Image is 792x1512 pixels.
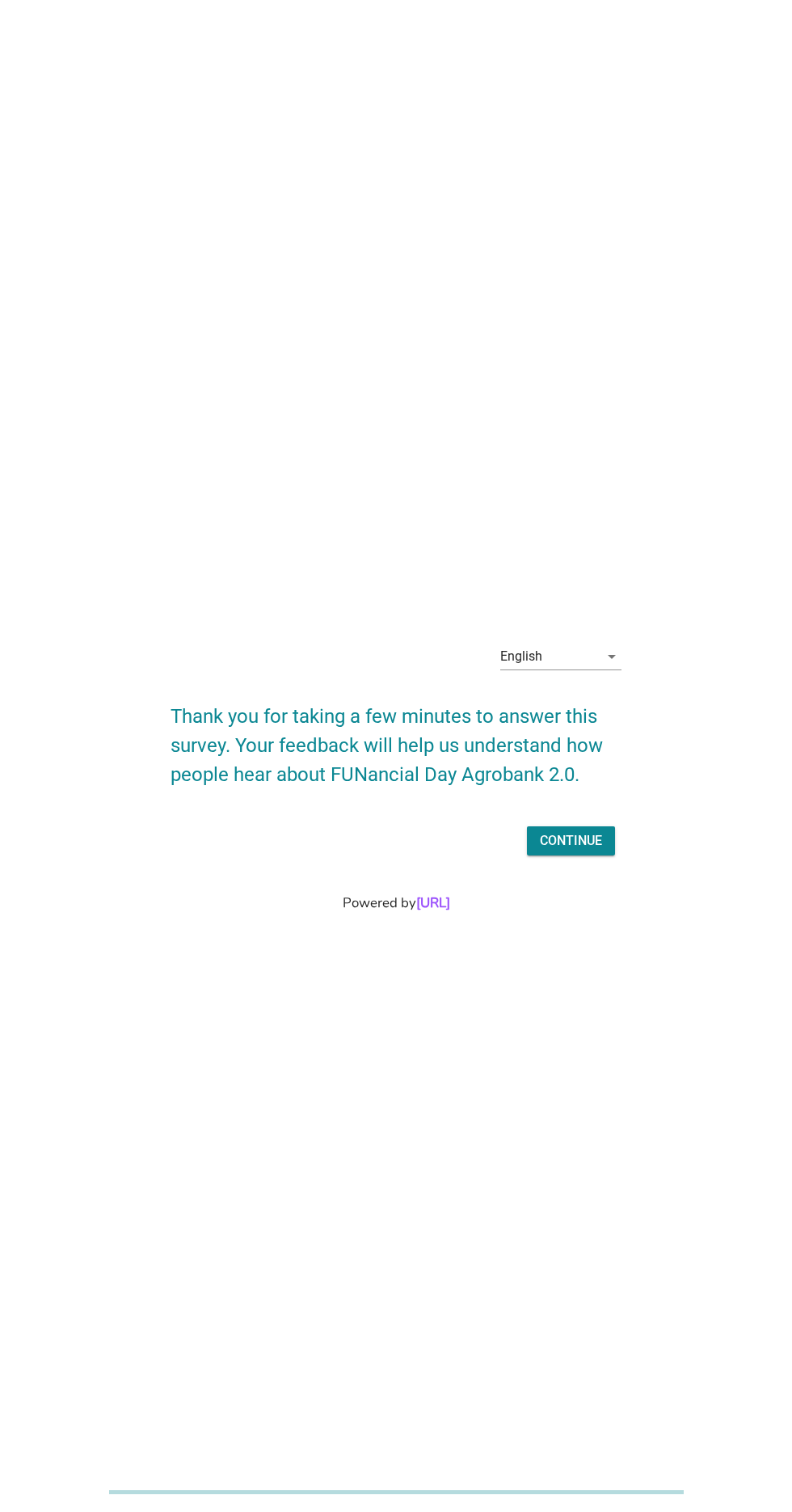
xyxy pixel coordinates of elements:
button: Continue [527,826,615,855]
div: Powered by [19,893,773,913]
a: [URL] [416,893,450,912]
div: Continue [540,831,602,851]
h2: Thank you for taking a few minutes to answer this survey. Your feedback will help us understand h... [171,686,621,789]
i: arrow_drop_down [602,647,621,666]
div: English [500,649,542,664]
